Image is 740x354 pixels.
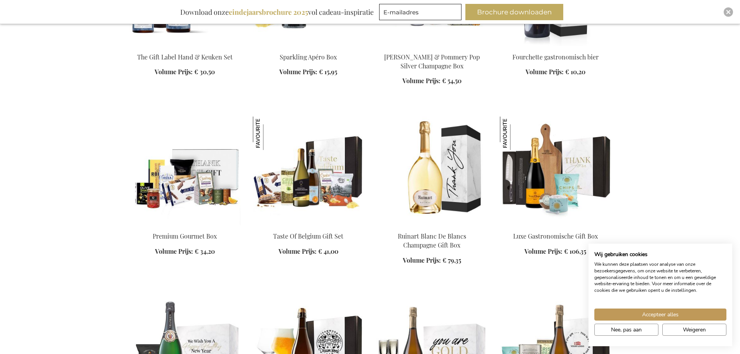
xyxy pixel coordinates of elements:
a: [PERSON_NAME] & Pommery Pop Silver Champagne Box [384,53,480,70]
a: Premium Gourmet Box [153,232,217,240]
p: We kunnen deze plaatsen voor analyse van onze bezoekersgegevens, om onze website te verbeteren, g... [594,261,726,294]
span: Volume Prijs: [155,68,193,76]
span: € 106,35 [564,247,586,255]
button: Pas cookie voorkeuren aan [594,324,658,336]
b: eindejaarsbrochure 2025 [229,7,308,17]
a: Sweet Delights & Pommery Pop Silver Champagne Box [376,43,488,50]
a: Volume Prijs: € 34,20 [155,247,215,256]
span: € 10,20 [565,68,585,76]
a: Luxe Gastronomische Gift Box [513,232,598,240]
img: Luxury Culinary Gift Box [500,117,611,225]
div: Download onze vol cadeau-inspiratie [177,4,377,20]
a: Taste Of Belgium Gift Set [273,232,343,240]
span: € 54,50 [442,77,461,85]
a: Volume Prijs: € 10,20 [526,68,585,77]
span: € 34,20 [195,247,215,255]
a: Ruinart Blanc De Blancs Champagne Gift Box [398,232,466,249]
a: Luxury Culinary Gift Box Luxe Gastronomische Gift Box [500,222,611,230]
span: € 15,95 [319,68,337,76]
span: Volume Prijs: [155,247,193,255]
img: Taste Of Belgium Gift Set [253,117,364,225]
img: Premium Gourmet Box [129,117,240,225]
span: € 79,35 [442,256,461,264]
a: Premium Gourmet Box [129,222,240,230]
img: Luxe Gastronomische Gift Box [500,117,533,150]
a: Volume Prijs: € 79,35 [403,256,461,265]
div: Close [724,7,733,17]
a: Volume Prijs: € 54,50 [402,77,461,85]
a: The Gift Label Hand & Kitchen Set [129,43,240,50]
a: Volume Prijs: € 15,95 [279,68,337,77]
span: Volume Prijs: [403,256,441,264]
a: Volume Prijs: € 30,50 [155,68,215,77]
a: Taste Of Belgium Gift Set Taste Of Belgium Gift Set [253,222,364,230]
form: marketing offers and promotions [379,4,464,23]
button: Accepteer alle cookies [594,309,726,321]
h2: Wij gebruiken cookies [594,251,726,258]
span: Volume Prijs: [524,247,562,255]
a: Fourchette beer 75 cl [500,43,611,50]
span: Volume Prijs: [526,68,564,76]
span: Volume Prijs: [279,247,317,255]
span: Accepteer alles [642,310,679,319]
span: Volume Prijs: [279,68,317,76]
input: E-mailadres [379,4,461,20]
a: Volume Prijs: € 41,00 [279,247,338,256]
a: Sparkling Apéro Box [280,53,337,61]
a: The Gift Label Hand & Keuken Set [137,53,233,61]
a: Ruinart Blanc De Blancs Champagne Gift Box [376,222,488,230]
button: Brochure downloaden [465,4,563,20]
a: Volume Prijs: € 106,35 [524,247,586,256]
a: Fourchette gastronomisch bier [512,53,599,61]
img: Taste Of Belgium Gift Set [253,117,286,150]
img: Close [726,10,731,14]
span: € 41,00 [318,247,338,255]
a: Sparkling Apero Box [253,43,364,50]
img: Ruinart Blanc De Blancs Champagne Gift Box [376,117,488,225]
span: Volume Prijs: [402,77,441,85]
button: Alle cookies weigeren [662,324,726,336]
span: € 30,50 [194,68,215,76]
span: Weigeren [683,326,706,334]
span: Nee, pas aan [611,326,642,334]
